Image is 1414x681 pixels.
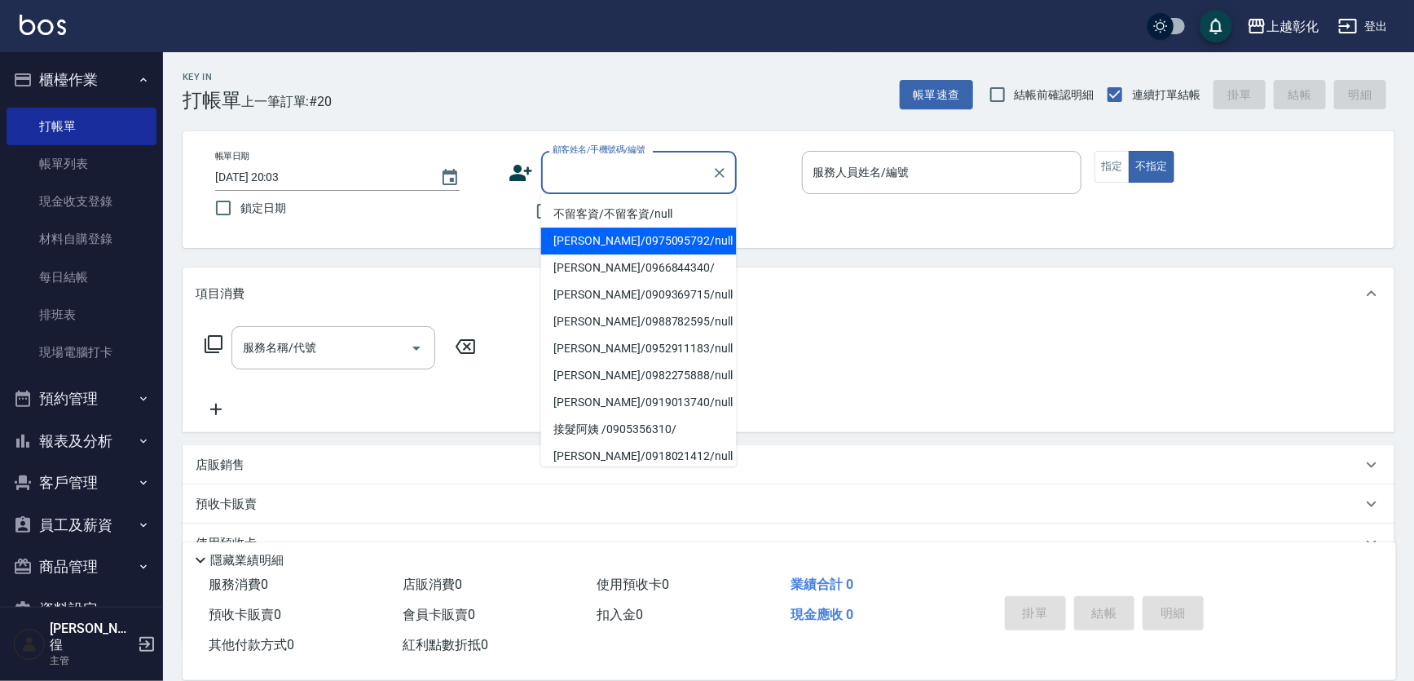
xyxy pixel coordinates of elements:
div: 上越彰化 [1266,16,1319,37]
a: 材料自購登錄 [7,220,156,258]
button: 上越彰化 [1240,10,1325,43]
a: 現金收支登錄 [7,183,156,220]
a: 帳單列表 [7,145,156,183]
p: 使用預收卡 [196,535,257,552]
img: Logo [20,15,66,35]
button: 不指定 [1129,151,1174,183]
span: 會員卡販賣 0 [403,607,475,622]
h5: [PERSON_NAME]徨 [50,621,133,653]
input: YYYY/MM/DD hh:mm [215,164,424,191]
a: 每日結帳 [7,259,156,296]
span: 服務消費 0 [209,577,268,592]
button: 櫃檯作業 [7,59,156,101]
div: 項目消費 [183,268,1394,320]
h3: 打帳單 [183,89,241,112]
span: 使用預收卡 0 [597,577,669,592]
label: 顧客姓名/手機號碼/編號 [553,144,645,156]
button: Clear [708,161,731,184]
li: [PERSON_NAME]/0918021412/null [541,443,737,470]
li: 不留客資/不留客資/null [541,201,737,228]
button: save [1200,10,1232,42]
span: 扣入金 0 [597,607,643,622]
li: [PERSON_NAME]/0988782595/null [541,308,737,335]
span: 鎖定日期 [240,200,286,217]
li: [PERSON_NAME]/0919013740/null [541,389,737,416]
a: 打帳單 [7,108,156,145]
li: [PERSON_NAME]/0975095792/null [541,228,737,254]
button: 報表及分析 [7,420,156,462]
span: 業績合計 0 [791,577,853,592]
button: Open [403,335,429,361]
button: 商品管理 [7,546,156,588]
button: 預約管理 [7,378,156,420]
p: 主管 [50,653,133,668]
span: 其他付款方式 0 [209,637,294,652]
span: 店販消費 0 [403,577,462,592]
button: 登出 [1332,11,1394,42]
div: 預收卡販賣 [183,484,1394,524]
span: 上一筆訂單:#20 [241,91,333,112]
button: Choose date, selected date is 2025-10-12 [430,158,469,197]
a: 現場電腦打卡 [7,334,156,371]
h2: Key In [183,72,241,82]
li: [PERSON_NAME]/0909369715/null [541,281,737,308]
span: 預收卡販賣 0 [209,607,281,622]
li: [PERSON_NAME]/0982275888/null [541,362,737,389]
li: [PERSON_NAME]/0952911183/null [541,335,737,362]
span: 結帳前確認明細 [1015,86,1095,104]
label: 帳單日期 [215,150,249,162]
p: 店販銷售 [196,457,244,474]
p: 預收卡販賣 [196,496,257,513]
li: [PERSON_NAME]/0966844340/ [541,254,737,281]
span: 連續打單結帳 [1132,86,1200,104]
p: 項目消費 [196,285,244,303]
a: 排班表 [7,296,156,334]
img: Person [13,628,46,661]
button: 資料設定 [7,588,156,630]
span: 現金應收 0 [791,607,853,622]
div: 店販銷售 [183,445,1394,484]
div: 使用預收卡 [183,524,1394,563]
p: 隱藏業績明細 [210,552,284,569]
li: 接髮阿姨 /0905356310/ [541,416,737,443]
span: 紅利點數折抵 0 [403,637,488,652]
button: 帳單速查 [900,80,973,110]
button: 客戶管理 [7,462,156,504]
button: 員工及薪資 [7,504,156,546]
button: 指定 [1095,151,1130,183]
